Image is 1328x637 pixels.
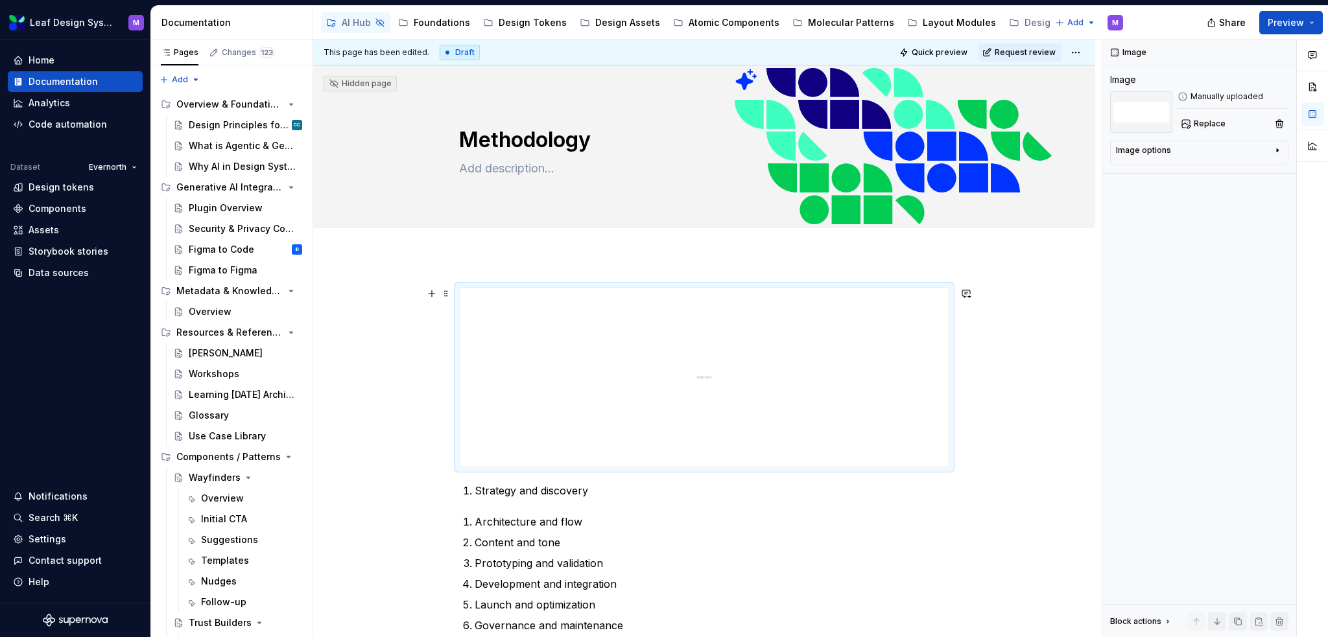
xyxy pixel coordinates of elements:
[9,15,25,30] img: 6e787e26-f4c0-4230-8924-624fe4a2d214.png
[1219,16,1246,29] span: Share
[189,264,257,277] div: Figma to Figma
[189,616,252,629] div: Trust Builders
[499,16,567,29] div: Design Tokens
[176,98,283,111] div: Overview & Foundations
[8,507,143,528] button: Search ⌘K
[168,260,307,281] a: Figma to Figma
[180,488,307,509] a: Overview
[895,43,973,62] button: Quick preview
[189,388,296,401] div: Learning [DATE] Archives
[475,576,949,592] p: Development and integration
[201,554,249,567] div: Templates
[787,12,899,33] a: Molecular Patterns
[168,343,307,364] a: [PERSON_NAME]
[1112,17,1119,28] div: M
[259,47,275,58] span: 123
[168,156,307,177] a: Why AI in Design Systems
[161,47,198,58] div: Pages
[456,124,947,156] textarea: Methodology
[176,181,283,194] div: Generative AI Integration
[475,618,949,633] p: Governance and maintenance
[29,490,88,503] div: Notifications
[1110,616,1161,627] div: Block actions
[475,535,949,550] p: Content and tone
[8,241,143,262] a: Storybook stories
[189,471,241,484] div: Wayfinders
[161,16,307,29] div: Documentation
[180,509,307,529] a: Initial CTA
[189,409,229,422] div: Glossary
[189,119,289,132] div: Design Principles for AI
[189,222,296,235] div: Security & Privacy Considerations
[478,12,572,33] a: Design Tokens
[156,322,307,343] div: Resources & References
[189,367,239,380] div: Workshops
[201,575,237,588] div: Nudges
[342,16,371,29] div: AI Hub
[168,405,307,426] a: Glossary
[189,305,231,318] div: Overview
[156,281,307,301] div: Metadata & Knowledge Systems
[440,45,480,60] div: Draft
[29,245,108,258] div: Storybook stories
[460,288,949,467] img: 417e1906-d8b7-4f64-863d-1442227d9b4d.jpg
[189,430,266,443] div: Use Case Library
[575,12,665,33] a: Design Assets
[1200,11,1254,34] button: Share
[168,467,307,488] a: Wayfinders
[1194,119,1226,129] span: Replace
[168,135,307,156] a: What is Agentic & Generative AI
[3,8,148,36] button: Leaf Design SystemM
[1178,91,1288,102] div: Manually uploaded
[689,16,779,29] div: Atomic Components
[8,550,143,571] button: Contact support
[1004,12,1123,33] a: Design Packages
[168,364,307,384] a: Workshops
[189,202,263,214] div: Plugin Overview
[324,47,429,58] span: This page has been edited.
[8,572,143,592] button: Help
[172,75,188,85] span: Add
[168,239,307,260] a: Figma to CodeIR
[8,486,143,507] button: Notifications
[133,17,139,28] div: M
[29,202,86,215] div: Components
[29,54,54,67] div: Home
[1116,145,1171,156] div: Image options
[156,71,204,89] button: Add
[296,243,299,256] div: IR
[329,78,392,89] div: Hidden page
[43,614,108,627] svg: Supernova Logo
[29,181,94,194] div: Design tokens
[176,284,283,297] div: Metadata & Knowledge Systems
[294,119,300,132] div: CC
[180,571,307,592] a: Nudges
[89,162,126,172] span: Evernorth
[201,492,244,505] div: Overview
[156,446,307,467] div: Components / Patterns
[8,262,143,283] a: Data sources
[156,177,307,198] div: Generative AI Integration
[8,198,143,219] a: Components
[8,71,143,92] a: Documentation
[180,592,307,612] a: Follow-up
[83,158,143,176] button: Evernorth
[8,50,143,71] a: Home
[180,550,307,571] a: Templates
[201,596,246,608] div: Follow-up
[29,575,49,588] div: Help
[176,326,283,339] div: Resources & References
[189,160,296,173] div: Why AI in Design Systems
[168,115,307,135] a: Design Principles for AICC
[29,75,98,88] div: Documentation
[29,118,107,131] div: Code automation
[168,426,307,446] a: Use Case Library
[180,529,307,550] a: Suggestions
[1268,16,1304,29] span: Preview
[475,483,949,498] p: Strategy and discovery
[321,12,390,33] a: AI Hub
[8,114,143,135] a: Code automation
[30,16,113,29] div: Leaf Design System
[201,513,247,526] div: Initial CTA
[912,47,967,58] span: Quick preview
